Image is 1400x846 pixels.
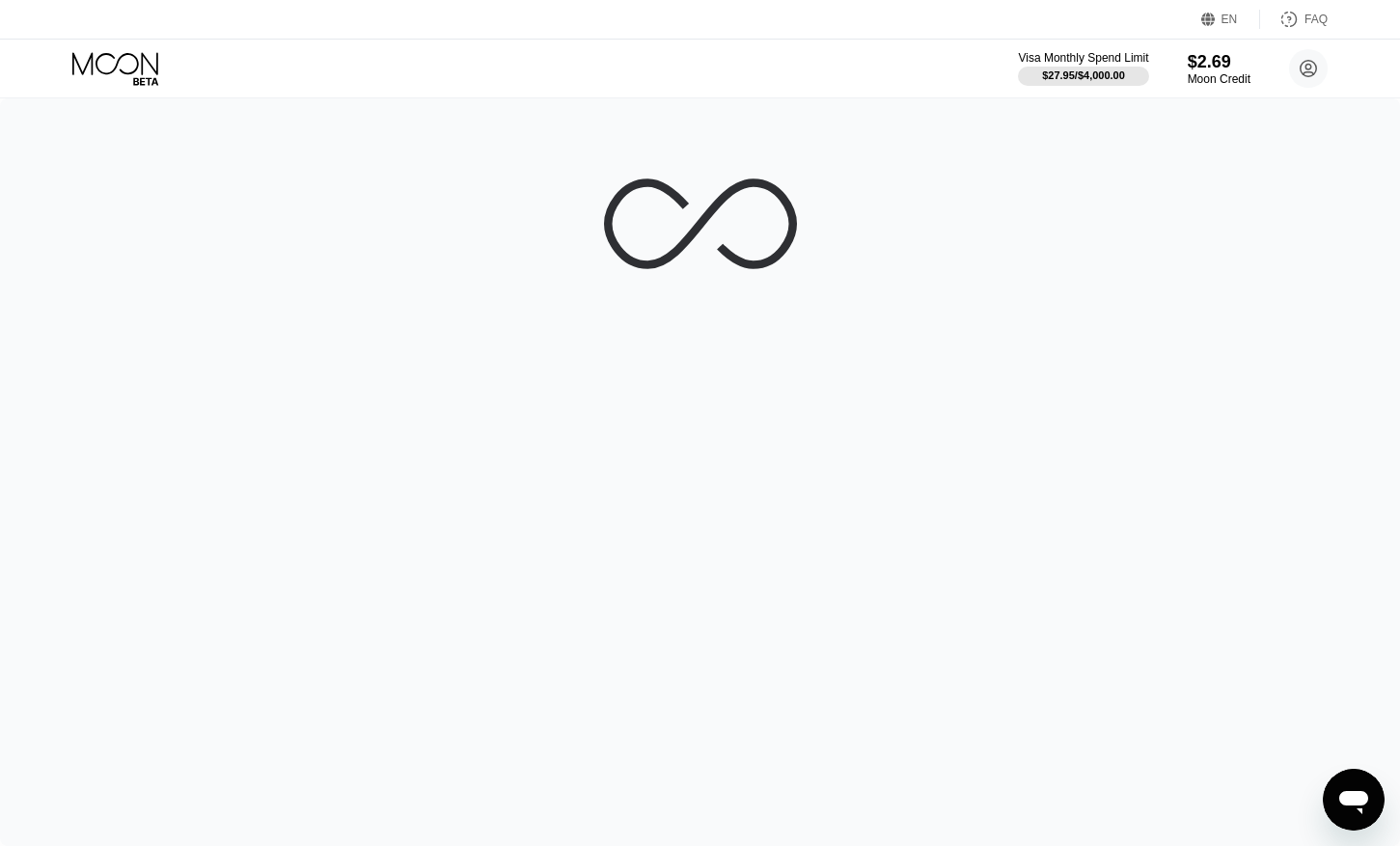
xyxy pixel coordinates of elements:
[1323,769,1385,831] iframe: Button to launch messaging window
[1188,72,1250,86] div: Moon Credit
[1222,13,1238,26] div: EN
[1201,10,1260,29] div: EN
[1018,51,1148,65] div: Visa Monthly Spend Limit
[1018,51,1148,86] div: Visa Monthly Spend Limit$27.95/$4,000.00
[1042,69,1125,81] div: $27.95 / $4,000.00
[1260,10,1328,29] div: FAQ
[1188,52,1250,72] div: $2.69
[1304,13,1328,26] div: FAQ
[1188,52,1250,86] div: $2.69Moon Credit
